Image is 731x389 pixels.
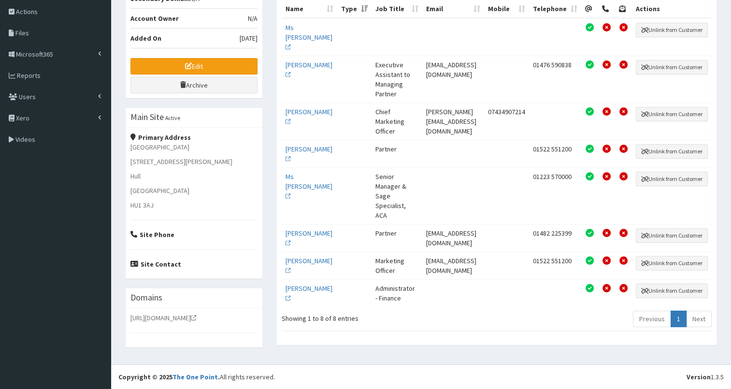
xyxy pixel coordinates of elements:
[130,157,258,166] p: [STREET_ADDRESS][PERSON_NAME]
[636,256,708,270] button: Unlink from Customer
[687,373,711,381] b: Version
[172,373,218,381] a: The One Point
[130,260,181,269] strong: Site Contact
[130,293,162,302] h3: Domains
[372,167,422,224] td: Senior Manager & Sage Specialist, ACA
[130,113,164,121] h3: Main Site
[422,252,484,279] td: [EMAIL_ADDRESS][DOMAIN_NAME]
[372,224,422,252] td: Partner
[19,92,36,101] span: Users
[286,229,332,247] a: [PERSON_NAME]
[529,252,581,279] td: 01522 551200
[687,372,724,382] div: 1.3.5
[15,135,35,144] span: Videos
[130,34,161,43] b: Added On
[130,14,179,23] b: Account Owner
[16,114,29,122] span: Xero
[633,311,671,327] a: Previous
[372,103,422,140] td: Chief Marketing Officer
[16,7,38,16] span: Actions
[130,133,191,142] strong: Primary Address
[529,56,581,103] td: 01476 590838
[286,60,332,79] a: [PERSON_NAME]
[671,311,687,327] a: 1
[16,50,53,59] span: Microsoft365
[422,103,484,140] td: [PERSON_NAME][EMAIL_ADDRESS][DOMAIN_NAME]
[636,107,708,121] button: Unlink from Customer
[130,230,174,239] strong: Site Phone
[422,224,484,252] td: [EMAIL_ADDRESS][DOMAIN_NAME]
[286,23,332,51] a: Ms [PERSON_NAME]
[130,142,258,152] p: [GEOGRAPHIC_DATA]
[130,200,258,210] p: HU1 3AJ
[529,140,581,167] td: 01522 551200
[286,172,332,200] a: Ms [PERSON_NAME]
[529,167,581,224] td: 01223 570000
[286,284,332,302] a: [PERSON_NAME]
[636,144,708,159] button: Unlink from Customer
[484,103,529,140] td: 07434907214
[636,172,708,186] button: Unlink from Customer
[240,33,258,43] span: [DATE]
[118,373,220,381] strong: Copyright © 2025 .
[372,279,422,307] td: Administrator - Finance
[286,107,332,126] a: [PERSON_NAME]
[111,364,731,389] footer: All rights reserved.
[529,224,581,252] td: 01482 225399
[636,60,708,75] button: Unlink from Customer
[15,29,29,37] span: Files
[286,256,332,275] a: [PERSON_NAME]
[372,252,422,279] td: Marketing Officer
[636,23,708,37] button: Unlink from Customer
[282,310,454,323] div: Showing 1 to 8 of 8 entries
[372,140,422,167] td: Partner
[286,145,332,163] a: [PERSON_NAME]
[17,71,41,80] span: Reports
[372,56,422,103] td: Executive Assistant to Managing Partner
[130,58,258,75] a: Edit
[130,77,258,93] a: Archive
[165,114,180,121] small: Active
[422,56,484,103] td: [EMAIL_ADDRESS][DOMAIN_NAME]
[248,14,258,23] span: N/A
[130,314,196,322] a: [URL][DOMAIN_NAME]
[686,311,712,327] a: Next
[636,284,708,298] button: Unlink from Customer
[636,228,708,243] button: Unlink from Customer
[130,171,258,181] p: Hull
[130,186,258,195] p: [GEOGRAPHIC_DATA]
